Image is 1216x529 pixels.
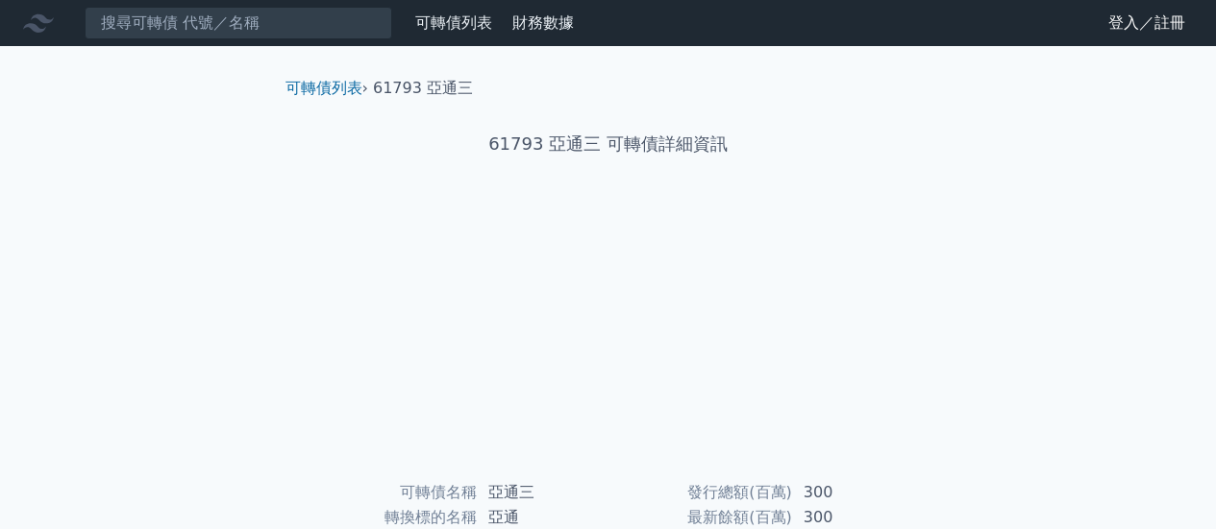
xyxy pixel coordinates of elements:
a: 可轉債列表 [285,79,362,97]
li: › [285,77,368,100]
input: 搜尋可轉債 代號／名稱 [85,7,392,39]
h1: 61793 亞通三 可轉債詳細資訊 [270,131,947,157]
a: 可轉債列表 [415,13,492,32]
td: 發行總額(百萬) [608,480,792,505]
a: 財務數據 [512,13,574,32]
td: 亞通三 [477,480,608,505]
li: 61793 亞通三 [373,77,473,100]
td: 300 [792,480,924,505]
td: 可轉債名稱 [293,480,477,505]
a: 登入／註冊 [1093,8,1201,38]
